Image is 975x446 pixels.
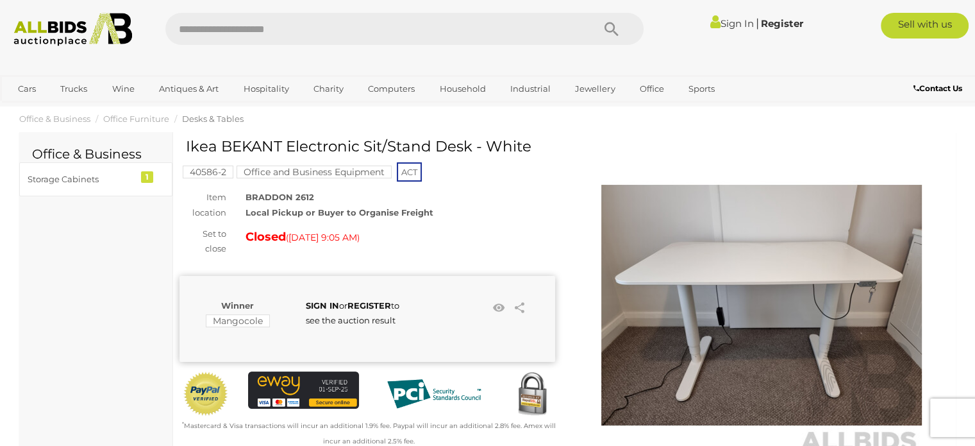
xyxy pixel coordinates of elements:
[104,78,143,99] a: Wine
[502,78,559,99] a: Industrial
[237,167,392,177] a: Office and Business Equipment
[567,78,623,99] a: Jewellery
[151,78,227,99] a: Antiques & Art
[913,81,965,96] a: Contact Us
[246,230,286,244] strong: Closed
[141,171,153,183] div: 1
[237,166,392,178] mark: Office and Business Equipment
[183,167,233,177] a: 40586-2
[286,232,360,243] span: ( )
[10,78,44,99] a: Cars
[431,78,494,99] a: Household
[170,190,236,220] div: Item location
[32,147,160,161] h2: Office & Business
[206,314,270,327] mark: Mangocole
[7,13,139,46] img: Allbids.com.au
[182,114,244,124] a: Desks & Tables
[305,78,352,99] a: Charity
[579,13,644,45] button: Search
[221,300,254,311] b: Winner
[183,166,233,178] mark: 40586-2
[306,300,399,325] span: or to see the auction result
[288,232,357,243] span: [DATE] 9:05 AM
[680,78,723,99] a: Sports
[755,16,758,30] span: |
[397,162,422,182] span: ACT
[235,78,297,99] a: Hospitality
[347,300,391,311] a: REGISTER
[760,17,803,30] a: Register
[246,207,433,218] strong: Local Pickup or Buyer to Organise Freight
[509,372,555,418] img: Secured by Rapid SSL
[170,227,236,257] div: Set to close
[360,78,423,99] a: Computers
[19,114,90,124] a: Office & Business
[488,298,508,318] li: Watch this item
[183,372,229,416] img: Official PayPal Seal
[28,172,133,187] div: Storage Cabinets
[881,13,969,39] a: Sell with us
[19,162,172,196] a: Storage Cabinets 1
[710,17,753,30] a: Sign In
[103,114,169,124] a: Office Furniture
[913,83,962,93] b: Contact Us
[52,78,96,99] a: Trucks
[10,99,117,121] a: [GEOGRAPHIC_DATA]
[306,300,339,311] a: SIGN IN
[246,192,314,202] strong: BRADDON 2612
[378,372,490,416] img: PCI DSS compliant
[631,78,672,99] a: Office
[248,372,360,409] img: eWAY Payment Gateway
[186,139,552,155] h1: Ikea BEKANT Electronic Sit/Stand Desk - White
[182,422,556,445] small: Mastercard & Visa transactions will incur an additional 1.9% fee. Paypal will incur an additional...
